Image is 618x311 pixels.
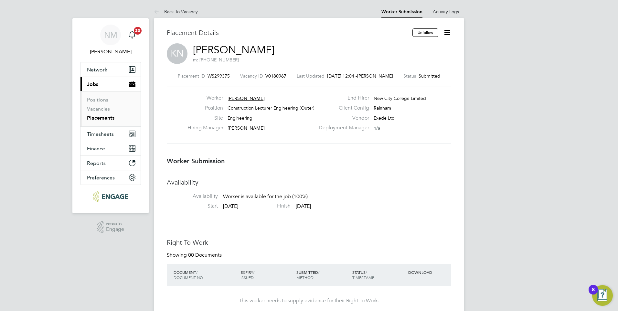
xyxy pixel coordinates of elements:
span: Construction Lecturer Engineering (Outer) [228,105,314,111]
span: Network [87,67,107,73]
label: Position [187,105,223,112]
label: Hiring Manager [187,124,223,131]
span: / [253,270,254,275]
span: Exede Ltd [374,115,395,121]
a: 20 [126,25,139,45]
button: Unfollow [412,28,438,37]
button: Open Resource Center, 8 new notifications [592,285,613,306]
span: [DATE] [223,203,238,209]
span: KN [167,43,187,64]
span: V0180967 [265,73,286,79]
label: Start [167,203,218,209]
span: Engage [106,227,124,232]
label: Vacancy ID [240,73,263,79]
div: Showing [167,252,223,259]
label: Finish [240,203,291,209]
button: Preferences [80,170,141,185]
span: 00 Documents [188,252,222,258]
span: [PERSON_NAME] [228,95,265,101]
span: / [318,270,319,275]
label: Availability [167,193,218,200]
label: Deployment Manager [315,124,369,131]
a: Worker Submission [381,9,422,15]
div: 8 [592,290,595,298]
span: Preferences [87,175,115,181]
button: Network [80,62,141,77]
span: [DATE] 12:04 - [327,73,357,79]
label: End Hirer [315,95,369,102]
span: TIMESTAMP [352,275,374,280]
a: Go to home page [80,191,141,202]
span: Worker is available for the job (100%) [223,194,308,200]
a: [PERSON_NAME] [193,44,274,56]
span: n/a [374,125,380,131]
span: [PERSON_NAME] [357,73,393,79]
a: Vacancies [87,106,110,112]
span: ISSUED [240,275,254,280]
button: Jobs [80,77,141,91]
h3: Placement Details [167,28,408,37]
a: Activity Logs [433,9,459,15]
span: Finance [87,145,105,152]
span: Powered by [106,221,124,227]
span: DOCUMENT NO. [174,275,204,280]
button: Finance [80,141,141,155]
span: [PERSON_NAME] [228,125,265,131]
span: / [196,270,197,275]
label: Worker [187,95,223,102]
span: Timesheets [87,131,114,137]
span: [DATE] [296,203,311,209]
a: Back To Vacancy [154,9,198,15]
span: NM [104,31,117,39]
span: METHOD [296,275,314,280]
div: DOWNLOAD [407,266,451,278]
label: Status [403,73,416,79]
span: Submitted [419,73,440,79]
label: Last Updated [297,73,325,79]
span: Nathan Morris [80,48,141,56]
div: EXPIRY [239,266,295,283]
h3: Right To Work [167,238,451,247]
div: DOCUMENT [172,266,239,283]
b: Worker Submission [167,157,225,165]
label: Site [187,115,223,122]
span: Reports [87,160,106,166]
span: 20 [134,27,142,35]
span: Jobs [87,81,98,87]
span: Rainham [374,105,391,111]
a: Powered byEngage [97,221,124,233]
span: New City College Limited [374,95,426,101]
span: m: [PHONE_NUMBER] [193,57,239,63]
label: Placement ID [178,73,205,79]
h3: Availability [167,178,451,187]
a: Positions [87,97,108,103]
label: Client Config [315,105,369,112]
a: NM[PERSON_NAME] [80,25,141,56]
img: ncclondon-logo-retina.png [93,191,128,202]
div: STATUS [351,266,407,283]
nav: Main navigation [72,18,149,213]
button: Reports [80,156,141,170]
span: Engineering [228,115,252,121]
div: Jobs [80,91,141,126]
div: SUBMITTED [295,266,351,283]
button: Timesheets [80,127,141,141]
span: WS299375 [208,73,230,79]
a: Placements [87,115,114,121]
div: This worker needs to supply evidence for their Right To Work. [173,297,445,304]
label: Vendor [315,115,369,122]
span: / [366,270,367,275]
